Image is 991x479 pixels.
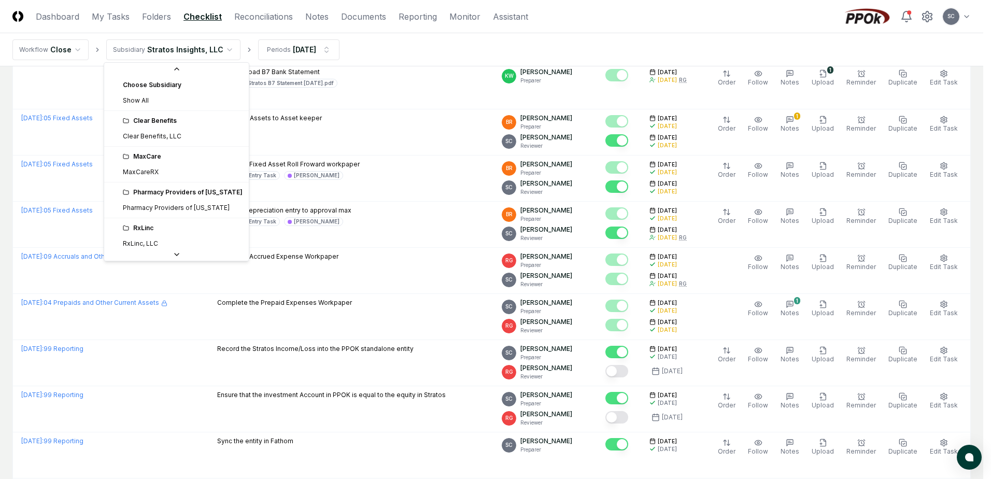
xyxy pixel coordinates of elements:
[123,223,243,233] div: RxLinc
[123,152,243,161] div: MaxCare
[123,203,230,213] div: Pharmacy Providers of [US_STATE]
[123,239,158,248] div: RxLinc, LLC
[123,96,149,105] span: Show All
[123,167,159,177] div: MaxCareRX
[123,132,181,141] div: Clear Benefits, LLC
[123,116,243,125] div: Clear Benefits
[106,77,247,93] div: Choose Subsidiary
[123,188,243,197] div: Pharmacy Providers of [US_STATE]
